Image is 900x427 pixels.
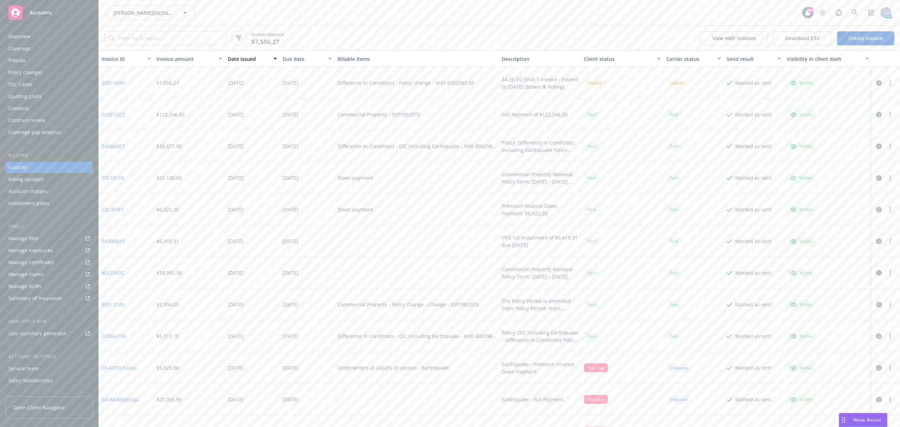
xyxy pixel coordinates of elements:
div: $2,956.05 [156,301,179,308]
div: Paid [584,205,599,214]
a: Service team [6,363,93,374]
div: 24-25 EQ Endt 1 Invoice - Extend to [DATE] (Brown & Riding) [502,76,578,90]
div: Marked as sent [735,174,771,181]
a: DDB64159 [102,332,126,340]
div: Invoice amount [156,55,214,63]
div: [DATE] [228,396,244,403]
div: Paid [666,237,682,246]
div: Paid [584,300,599,309]
a: yaUMok6q6Qqu [102,396,139,403]
div: $25,140.00 [156,174,182,181]
div: Visible [790,333,812,339]
a: Manage BORs [6,281,93,292]
div: Paid [584,237,599,246]
div: Visible [790,143,812,149]
a: Accounts [6,3,93,23]
div: The Policy Period is amended from: Policy Period: From: [DATE] - [DATE] to read as follows: Polic... [502,297,578,312]
a: Quoting plans [6,91,93,102]
div: Commercial Property - Policy change - Change - SSP1902073 [337,301,479,308]
a: Related accounts [6,387,93,398]
span: Paid [584,173,599,182]
div: Marked as sent [735,79,771,87]
a: Coverage gap analysis [6,127,93,138]
a: Summary of insurance [6,293,93,304]
button: Invoice ID [99,50,154,67]
div: [DATE] [228,332,244,340]
button: View AMS invoices [701,31,768,45]
span: [PERSON_NAME][GEOGRAPHIC_DATA], LLC [113,9,174,17]
div: Marked as sent [735,301,771,308]
div: Earthquake - Premium Finance Down Payment [502,361,578,375]
div: Premium Finance Down Payment: $6,322.20 [502,202,578,217]
div: Paid [584,332,599,340]
div: [DATE] [283,237,298,245]
div: $5,313.10 [156,332,179,340]
div: [DATE] [228,364,244,371]
div: Installment plans [8,198,50,209]
div: Carrier status [666,55,713,63]
a: Report a Bug [832,6,846,20]
input: Filter by keyword... [115,31,226,45]
button: Description [499,50,581,67]
a: 4DCE9FFC [102,269,125,276]
button: Download CSV [773,31,831,45]
div: $28,677.90 [156,142,182,150]
a: Sales relationships [6,375,93,386]
a: 8F311C49 [102,301,124,308]
div: $6,419.31 [156,237,179,245]
a: Manage certificates [6,257,93,268]
div: [DATE] [283,301,298,308]
div: [DATE] [228,301,244,308]
div: Paid [666,300,682,309]
div: Paid [666,142,682,151]
div: Down payment [337,206,373,213]
div: Visible [790,238,812,244]
div: Manage BORs [8,281,41,292]
div: $7,556.27 [156,79,179,87]
div: [DATE] [283,111,298,118]
div: Down payment [337,174,373,181]
span: Account balance [251,31,284,45]
div: [DATE] [228,174,244,181]
div: Difference In Conditions - DIC including Earthquake - XHO 8002983 08 [337,142,496,150]
span: Paid [584,142,599,151]
a: Create Invoice [837,31,894,45]
div: Commercial Property Renewal Policy Term: [DATE] - [DATE] Imperial Premium Finance Down Payment - ... [502,266,578,280]
a: Loss summary generator [6,328,93,339]
div: Invoice ID [102,55,143,63]
div: Paid [584,268,599,277]
div: Visibility in client dash [787,55,861,63]
div: Contract review [8,115,45,126]
div: Visible [790,301,812,308]
div: Send result [727,55,774,63]
div: Overview [8,31,30,42]
div: Tools [6,223,93,230]
button: [PERSON_NAME][GEOGRAPHIC_DATA], LLC [107,6,195,20]
div: Marked as sent [735,396,771,403]
div: Commercial Property Renewal Policy Term: [DATE] - [DATE] Imperial Premium Finance Down Payment - ... [502,171,578,185]
div: Marked as sent [735,269,771,276]
div: Unknown [666,363,692,372]
div: Marked as sent [735,332,771,340]
a: Account charges [6,186,93,197]
div: Sales relationships [8,375,53,386]
span: Paid [666,110,682,119]
div: [DATE] [228,111,244,118]
div: Past due [584,395,608,404]
div: - [337,396,339,403]
div: Marked as sent [735,206,771,213]
button: Billable items [335,50,499,67]
a: Billing updates [6,174,93,185]
a: 5A398B33 [102,237,125,245]
div: Billing updates [8,174,44,185]
button: Client status [581,50,663,67]
div: [DATE] [283,396,298,403]
a: Coverage [6,43,93,54]
a: SSC Cases [6,79,93,90]
span: $7,556.27 [251,37,279,46]
button: Date issued [225,50,280,67]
